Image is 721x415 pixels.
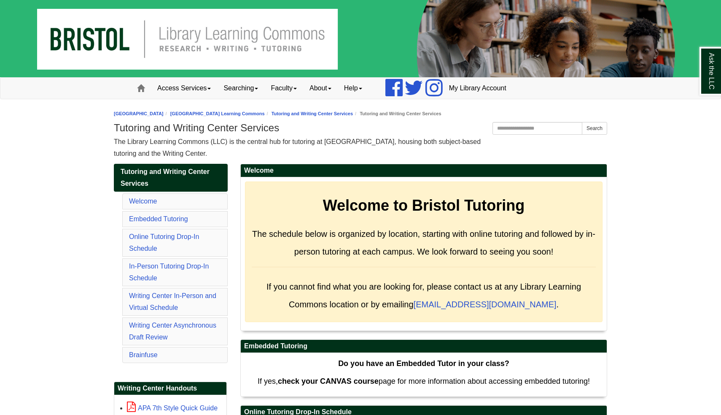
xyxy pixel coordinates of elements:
[353,110,441,118] li: Tutoring and Writing Center Services
[129,198,157,205] a: Welcome
[114,110,607,118] nav: breadcrumb
[114,111,164,116] a: [GEOGRAPHIC_DATA]
[129,263,209,282] a: In-Person Tutoring Drop-In Schedule
[129,215,188,222] a: Embedded Tutoring
[323,197,525,214] strong: Welcome to Bristol Tutoring
[252,229,595,256] span: The schedule below is organized by location, starting with online tutoring and followed by in-per...
[170,111,265,116] a: [GEOGRAPHIC_DATA] Learning Commons
[129,322,216,341] a: Writing Center Asynchronous Draft Review
[121,168,210,187] span: Tutoring and Writing Center Services
[129,233,199,252] a: Online Tutoring Drop-In Schedule
[114,164,228,192] a: Tutoring and Writing Center Services
[278,377,379,385] strong: check your CANVAS course
[217,78,264,99] a: Searching
[129,292,216,311] a: Writing Center In-Person and Virtual Schedule
[258,377,590,385] span: If yes, page for more information about accessing embedded tutoring!
[241,164,607,177] h2: Welcome
[114,138,481,157] span: The Library Learning Commons (LLC) is the central hub for tutoring at [GEOGRAPHIC_DATA], housing ...
[272,111,353,116] a: Tutoring and Writing Center Services
[582,122,607,135] button: Search
[127,404,218,412] a: APA 7th Style Quick Guide
[114,122,607,134] h1: Tutoring and Writing Center Services
[129,351,158,358] a: Brainfuse
[151,78,217,99] a: Access Services
[303,78,338,99] a: About
[114,382,226,395] h2: Writing Center Handouts
[443,78,513,99] a: My Library Account
[264,78,303,99] a: Faculty
[266,282,581,309] span: If you cannot find what you are looking for, please contact us at any Library Learning Commons lo...
[338,78,369,99] a: Help
[241,340,607,353] h2: Embedded Tutoring
[414,300,557,309] a: [EMAIL_ADDRESS][DOMAIN_NAME]
[338,359,509,368] strong: Do you have an Embedded Tutor in your class?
